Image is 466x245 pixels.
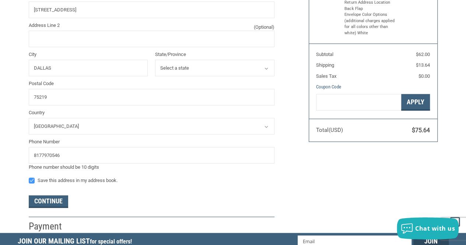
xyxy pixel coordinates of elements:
[418,73,430,79] span: $0.00
[29,164,274,171] div: Phone number should be 10 digits
[397,217,459,239] button: Chat with us
[401,94,430,111] button: Apply
[29,138,274,146] label: Phone Number
[29,22,274,29] label: Address Line 2
[412,127,430,134] span: $75.64
[316,52,333,57] span: Subtotal
[29,109,274,116] label: Country
[316,127,343,133] span: Total (USD)
[90,238,132,245] span: for special offers!
[29,80,274,87] label: Postal Code
[316,62,334,68] span: Shipping
[416,62,430,68] span: $13.64
[416,52,430,57] span: $62.00
[29,51,148,58] label: City
[29,195,68,208] button: Continue
[415,224,455,232] span: Chat with us
[316,73,336,79] span: Sales Tax
[254,24,274,31] small: (Optional)
[29,178,274,183] label: Save this address in my address book.
[316,94,401,111] input: Gift Certificate or Coupon Code
[344,12,400,36] li: Envelope Color Options (additional charges applied for all colors other than white) White
[316,84,341,90] a: Coupon Code
[29,220,72,232] h2: Payment
[155,51,274,58] label: State/Province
